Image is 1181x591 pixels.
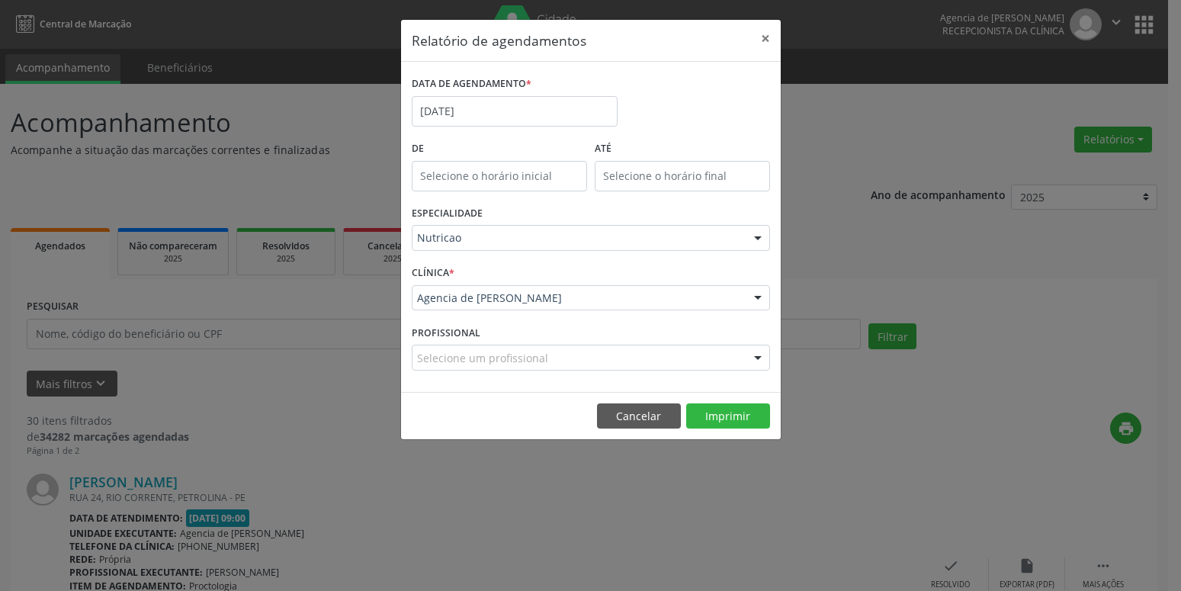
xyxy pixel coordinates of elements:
button: Close [750,20,781,57]
span: Agencia de [PERSON_NAME] [417,291,739,306]
label: ATÉ [595,137,770,161]
label: De [412,137,587,161]
input: Selecione o horário inicial [412,161,587,191]
span: Selecione um profissional [417,350,548,366]
span: Nutricao [417,230,739,246]
input: Selecione o horário final [595,161,770,191]
label: DATA DE AGENDAMENTO [412,72,531,96]
label: PROFISSIONAL [412,321,480,345]
input: Selecione uma data ou intervalo [412,96,618,127]
h5: Relatório de agendamentos [412,31,586,50]
label: ESPECIALIDADE [412,202,483,226]
button: Imprimir [686,403,770,429]
button: Cancelar [597,403,681,429]
label: CLÍNICA [412,262,454,285]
